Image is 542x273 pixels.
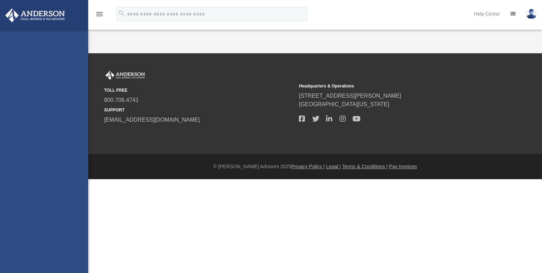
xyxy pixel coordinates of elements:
a: Terms & Conditions | [342,164,388,169]
a: Legal | [326,164,341,169]
i: search [118,10,126,17]
small: Headquarters & Operations [299,83,489,89]
img: Anderson Advisors Platinum Portal [104,71,146,80]
small: TOLL FREE [104,87,294,93]
div: © [PERSON_NAME] Advisors 2025 [88,163,542,170]
a: menu [95,13,104,18]
img: User Pic [526,9,537,19]
a: Pay Invoices [389,164,417,169]
a: Privacy Policy | [291,164,325,169]
a: 800.706.4741 [104,97,139,103]
a: [STREET_ADDRESS][PERSON_NAME] [299,93,401,99]
small: SUPPORT [104,107,294,113]
a: [GEOGRAPHIC_DATA][US_STATE] [299,101,389,107]
a: [EMAIL_ADDRESS][DOMAIN_NAME] [104,117,200,123]
i: menu [95,10,104,18]
img: Anderson Advisors Platinum Portal [3,8,67,22]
